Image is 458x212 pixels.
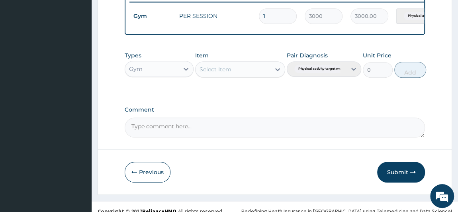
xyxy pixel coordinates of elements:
img: d_794563401_company_1708531726252_794563401 [15,40,32,60]
textarea: Type your message and hit 'Enter' [4,133,152,161]
label: Pair Diagnosis [287,51,328,59]
button: Previous [125,162,170,183]
div: Minimize live chat window [131,4,150,23]
button: Submit [377,162,425,183]
td: Gym [129,9,175,24]
span: We're online! [46,58,110,139]
label: Types [125,52,141,59]
div: Gym [129,65,143,73]
label: Comment [125,106,425,113]
button: Add [394,62,426,78]
td: PER SESSION [175,8,255,24]
div: Select Item [200,65,231,73]
label: Unit Price [363,51,391,59]
div: Chat with us now [41,45,134,55]
label: Item [195,51,209,59]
